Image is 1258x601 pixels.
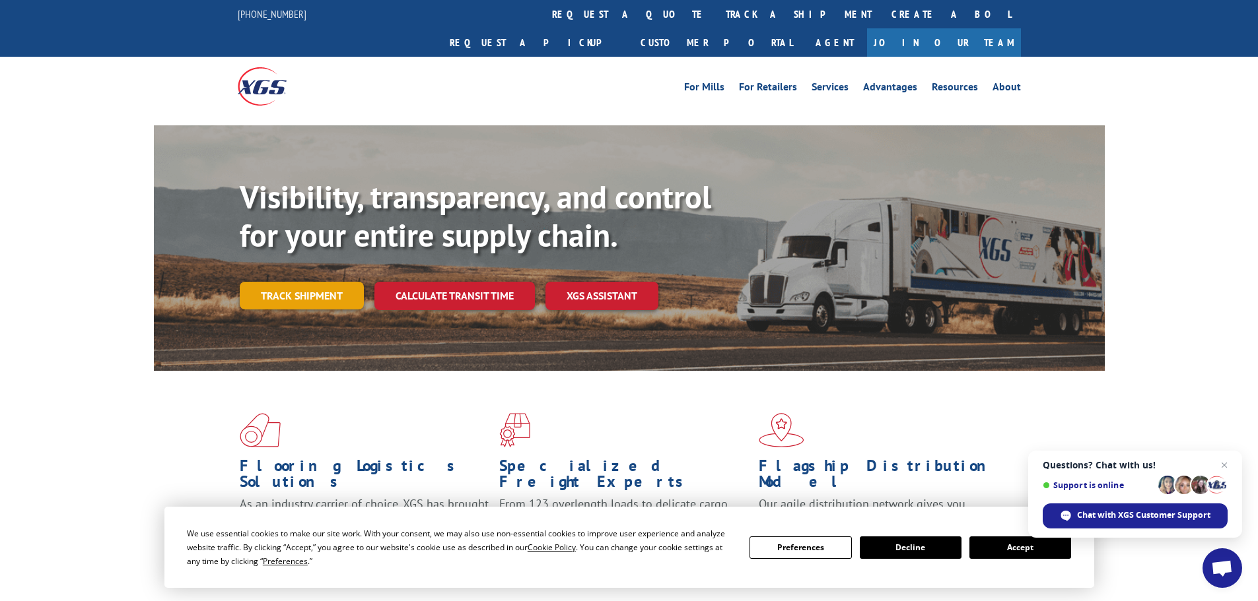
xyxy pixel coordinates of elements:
a: Track shipment [240,282,364,309]
b: Visibility, transparency, and control for your entire supply chain. [240,176,711,255]
span: Chat with XGS Customer Support [1077,509,1210,521]
a: [PHONE_NUMBER] [238,7,306,20]
a: Resources [932,82,978,96]
span: Support is online [1043,480,1154,490]
span: Preferences [263,555,308,567]
img: xgs-icon-focused-on-flooring-red [499,413,530,447]
a: Advantages [863,82,917,96]
span: Questions? Chat with us! [1043,460,1228,470]
div: We use essential cookies to make our site work. With your consent, we may also use non-essential ... [187,526,734,568]
span: As an industry carrier of choice, XGS has brought innovation and dedication to flooring logistics... [240,496,489,543]
h1: Specialized Freight Experts [499,458,749,496]
a: Calculate transit time [374,282,535,310]
div: Open chat [1203,548,1242,588]
button: Decline [860,536,961,559]
div: Chat with XGS Customer Support [1043,503,1228,528]
span: Our agile distribution network gives you nationwide inventory management on demand. [759,496,1002,527]
a: For Retailers [739,82,797,96]
button: Accept [969,536,1071,559]
a: Join Our Team [867,28,1021,57]
button: Preferences [750,536,851,559]
span: Cookie Policy [528,542,576,553]
a: About [993,82,1021,96]
a: Agent [802,28,867,57]
p: From 123 overlength loads to delicate cargo, our experienced staff knows the best way to move you... [499,496,749,555]
div: Cookie Consent Prompt [164,507,1094,588]
a: For Mills [684,82,724,96]
a: Customer Portal [631,28,802,57]
h1: Flooring Logistics Solutions [240,458,489,496]
a: XGS ASSISTANT [545,282,658,310]
img: xgs-icon-total-supply-chain-intelligence-red [240,413,281,447]
span: Close chat [1216,457,1232,473]
a: Request a pickup [440,28,631,57]
a: Services [812,82,849,96]
img: xgs-icon-flagship-distribution-model-red [759,413,804,447]
h1: Flagship Distribution Model [759,458,1008,496]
